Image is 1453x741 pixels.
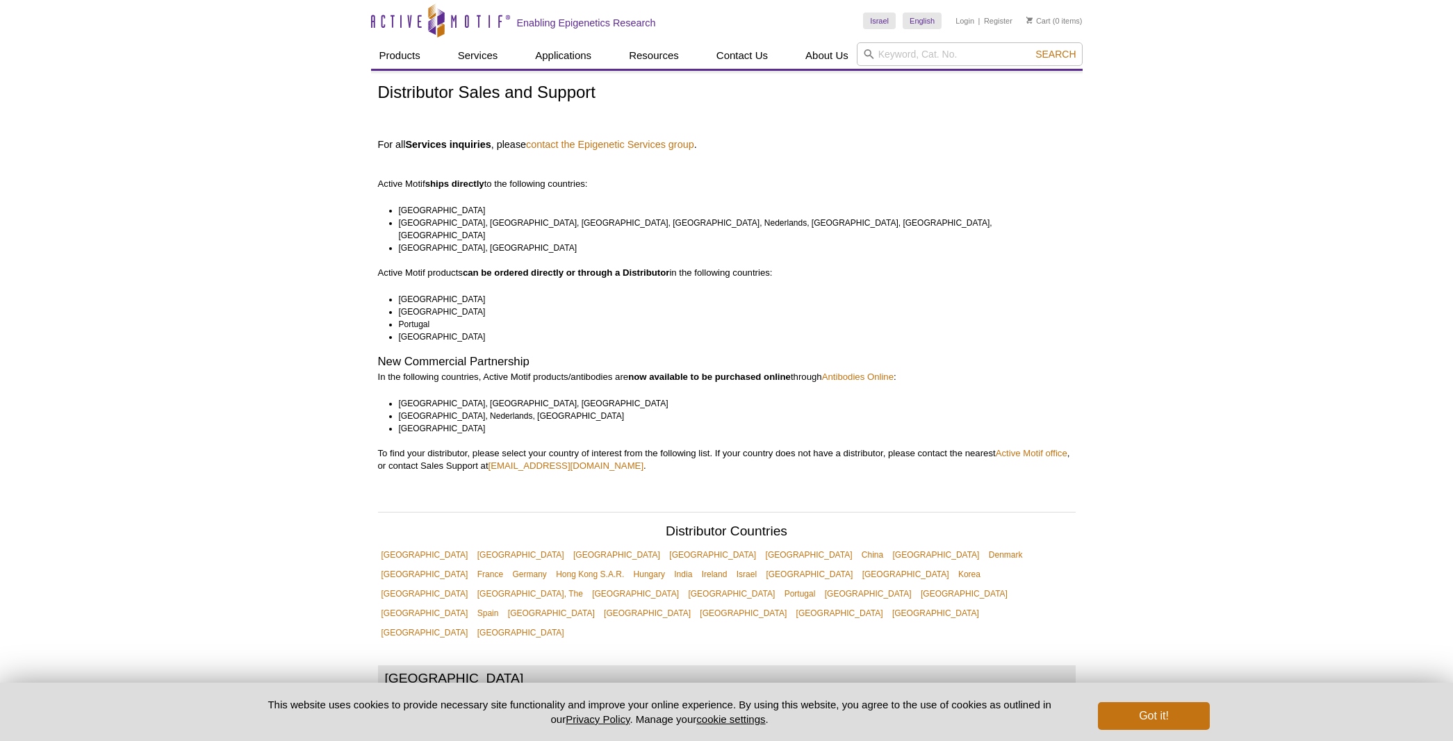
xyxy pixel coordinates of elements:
[859,565,953,584] a: [GEOGRAPHIC_DATA]
[450,42,507,69] a: Services
[1098,702,1209,730] button: Got it!
[978,13,980,29] li: |
[489,460,644,471] a: [EMAIL_ADDRESS][DOMAIN_NAME]
[399,318,1063,331] li: Portugal
[600,603,694,623] a: [GEOGRAPHIC_DATA]
[399,331,1063,343] li: [GEOGRAPHIC_DATA]
[955,16,974,26] a: Login
[797,42,857,69] a: About Us
[378,584,472,603] a: [GEOGRAPHIC_DATA]
[671,565,696,584] a: India
[378,138,1076,151] h4: For all , please .
[984,16,1012,26] a: Register
[696,713,765,725] button: cookie settings
[781,584,819,603] a: Portugal
[378,267,1076,279] p: Active Motif products in the following countries:
[955,565,984,584] a: Korea
[526,138,694,151] a: contact the Epigenetic Services group
[822,372,894,382] a: Antibodies Online
[474,545,568,565] a: [GEOGRAPHIC_DATA]
[378,525,1076,542] h2: Distributor Countries
[474,584,586,603] a: [GEOGRAPHIC_DATA], The
[371,42,429,69] a: Products
[378,545,472,565] a: [GEOGRAPHIC_DATA]
[858,545,887,565] a: China
[1026,13,1083,29] li: (0 items)
[378,83,1076,103] h1: Distributor Sales and Support
[378,356,1076,368] h2: New Commercial Partnership
[378,565,472,584] a: [GEOGRAPHIC_DATA]
[378,603,472,623] a: [GEOGRAPHIC_DATA]
[762,545,856,565] a: [GEOGRAPHIC_DATA]
[527,42,600,69] a: Applications
[708,42,776,69] a: Contact Us
[378,623,472,642] a: [GEOGRAPHIC_DATA]
[474,623,568,642] a: [GEOGRAPHIC_DATA]
[378,371,1076,383] p: In the following countries, Active Motif products/antibodies are through :
[793,603,887,623] a: [GEOGRAPHIC_DATA]
[399,422,1063,435] li: [GEOGRAPHIC_DATA]
[399,410,1063,422] li: [GEOGRAPHIC_DATA], Nederlands, [GEOGRAPHIC_DATA]
[889,603,983,623] a: [GEOGRAPHIC_DATA]
[570,545,664,565] a: [GEOGRAPHIC_DATA]
[666,545,760,565] a: [GEOGRAPHIC_DATA]
[1031,48,1080,60] button: Search
[628,372,791,382] strong: now available to be purchased online
[566,713,630,725] a: Privacy Policy
[733,565,760,584] a: Israel
[917,584,1011,603] a: [GEOGRAPHIC_DATA]
[985,545,1026,565] a: Denmark
[399,306,1063,318] li: [GEOGRAPHIC_DATA]
[509,565,550,584] a: Germany
[405,139,491,150] strong: Services inquiries
[1035,49,1076,60] span: Search
[474,565,507,584] a: France
[903,13,942,29] a: English
[244,697,1076,726] p: This website uses cookies to provide necessary site functionality and improve your online experie...
[1026,17,1033,24] img: Your Cart
[762,565,856,584] a: [GEOGRAPHIC_DATA]
[463,267,670,278] strong: can be ordered directly or through a Distributor
[378,447,1076,472] p: To find your distributor, please select your country of interest from the following list. If your...
[399,204,1063,217] li: [GEOGRAPHIC_DATA]
[474,603,502,623] a: Spain
[621,42,687,69] a: Resources
[425,178,484,189] strong: ships directly
[589,584,682,603] a: [GEOGRAPHIC_DATA]
[399,397,1063,410] li: [GEOGRAPHIC_DATA], [GEOGRAPHIC_DATA], [GEOGRAPHIC_DATA]
[399,293,1063,306] li: [GEOGRAPHIC_DATA]
[399,217,1063,242] li: [GEOGRAPHIC_DATA], [GEOGRAPHIC_DATA], [GEOGRAPHIC_DATA], [GEOGRAPHIC_DATA], Nederlands, [GEOGRAPH...
[504,603,598,623] a: [GEOGRAPHIC_DATA]
[698,565,731,584] a: Ireland
[517,17,656,29] h2: Enabling Epigenetics Research
[857,42,1083,66] input: Keyword, Cat. No.
[863,13,896,29] a: Israel
[378,665,1076,692] h2: [GEOGRAPHIC_DATA]
[696,603,790,623] a: [GEOGRAPHIC_DATA]
[684,584,778,603] a: [GEOGRAPHIC_DATA]
[889,545,983,565] a: [GEOGRAPHIC_DATA]
[552,565,627,584] a: Hong Kong S.A.R.
[1026,16,1051,26] a: Cart
[378,153,1076,190] p: Active Motif to the following countries:
[821,584,915,603] a: [GEOGRAPHIC_DATA]
[630,565,668,584] a: Hungary
[399,242,1063,254] li: [GEOGRAPHIC_DATA], [GEOGRAPHIC_DATA]
[996,448,1067,458] a: Active Motif office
